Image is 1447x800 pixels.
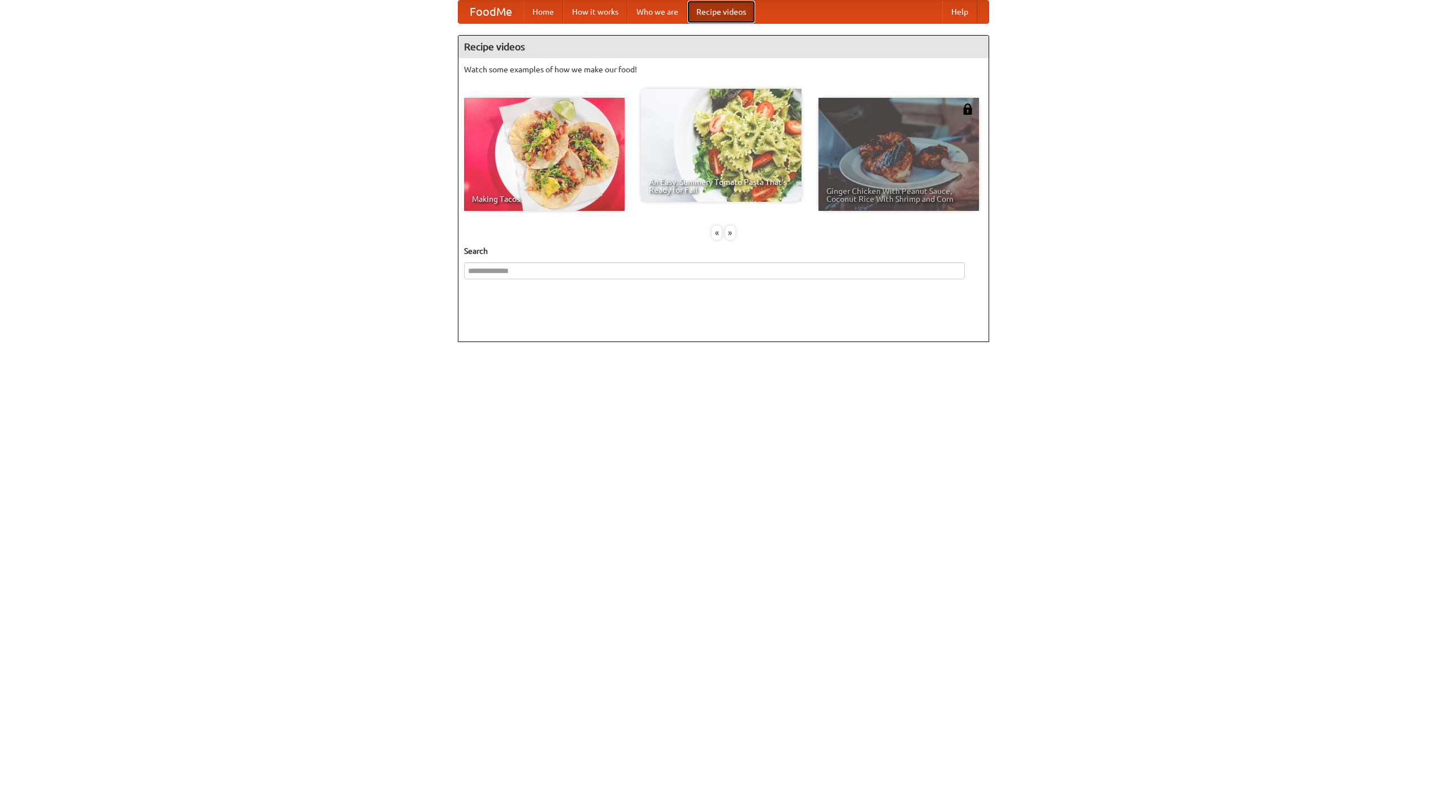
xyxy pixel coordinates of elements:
a: Recipe videos [687,1,755,23]
a: Who we are [627,1,687,23]
span: Making Tacos [472,195,617,203]
img: 483408.png [962,103,973,115]
a: Home [523,1,563,23]
div: « [712,226,722,240]
a: Making Tacos [464,98,625,211]
span: An Easy, Summery Tomato Pasta That's Ready for Fall [649,178,794,194]
h5: Search [464,245,983,257]
div: » [725,226,735,240]
a: An Easy, Summery Tomato Pasta That's Ready for Fall [641,89,802,202]
a: How it works [563,1,627,23]
a: Help [942,1,977,23]
a: FoodMe [458,1,523,23]
p: Watch some examples of how we make our food! [464,64,983,75]
h4: Recipe videos [458,36,989,58]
